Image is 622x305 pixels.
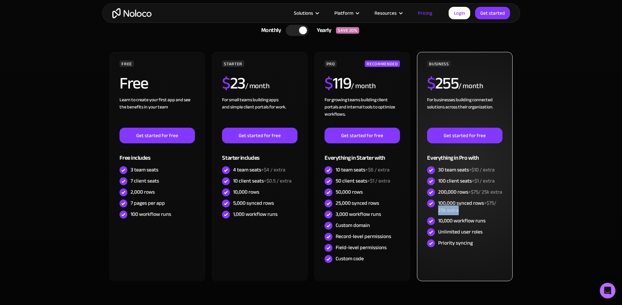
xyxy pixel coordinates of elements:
[449,7,470,19] a: Login
[233,211,278,218] div: 1,000 workflow runs
[427,128,502,143] a: Get started for free
[233,177,292,185] div: 10 client seats
[438,198,496,215] span: +$75/ 25k extra
[120,143,195,165] div: Free includes
[336,244,387,251] div: Field-level permissions
[264,176,292,186] span: +$0.5 / extra
[325,128,400,143] a: Get started for free
[233,188,259,196] div: 10,000 rows
[222,75,245,91] h2: 23
[410,9,440,17] a: Pricing
[233,166,285,173] div: 4 team seats
[438,228,483,235] div: Unlimited user roles
[600,283,615,298] div: Open Intercom Messenger
[438,177,495,185] div: 100 client seats
[351,81,375,91] div: / month
[261,165,285,175] span: +$4 / extra
[366,9,410,17] div: Resources
[253,25,286,35] div: Monthly
[233,200,274,207] div: 5,000 synced rows
[131,177,159,185] div: 7 client seats
[438,166,495,173] div: 30 team seats
[336,255,364,262] div: Custom code
[336,27,359,34] div: SAVE 20%
[475,7,510,19] a: Get started
[131,200,165,207] div: 7 pages per app
[375,9,397,17] div: Resources
[120,96,195,128] div: Learn to create your first app and see the benefits in your team ‍
[334,9,353,17] div: Platform
[438,188,502,196] div: 200,000 rows
[336,166,390,173] div: 10 team seats
[336,222,370,229] div: Custom domain
[468,187,502,197] span: +$75/ 25k extra
[336,211,381,218] div: 3,000 workflow runs
[438,239,473,247] div: Priority syncing
[472,176,495,186] span: +$1 / extra
[427,60,451,67] div: BUSINESS
[325,68,333,99] span: $
[286,9,326,17] div: Solutions
[120,128,195,143] a: Get started for free
[427,143,502,165] div: Everything in Pro with
[325,96,400,128] div: For growing teams building client portals and internal tools to optimize workflows.
[294,9,313,17] div: Solutions
[365,165,390,175] span: +$6 / extra
[336,177,390,185] div: 50 client seats
[367,176,390,186] span: +$1 / extra
[458,81,483,91] div: / month
[336,200,379,207] div: 25,000 synced rows
[120,75,148,91] h2: Free
[222,96,297,128] div: For small teams building apps and simple client portals for work. ‍
[427,96,502,128] div: For businesses building connected solutions across their organization. ‍
[222,128,297,143] a: Get started for free
[325,75,351,91] h2: 119
[427,68,435,99] span: $
[131,166,158,173] div: 3 team seats
[112,8,152,18] a: home
[120,60,134,67] div: FREE
[336,188,363,196] div: 50,000 rows
[245,81,270,91] div: / month
[336,233,391,240] div: Record-level permissions
[222,60,244,67] div: STARTER
[469,165,495,175] span: +$10 / extra
[309,25,336,35] div: Yearly
[326,9,366,17] div: Platform
[325,143,400,165] div: Everything in Starter with
[438,200,502,214] div: 100,000 synced rows
[438,217,486,224] div: 10,000 workflow runs
[222,68,230,99] span: $
[222,143,297,165] div: Starter includes
[427,75,458,91] h2: 255
[365,60,400,67] div: RECOMMENDED
[131,188,155,196] div: 2,000 rows
[325,60,337,67] div: PRO
[131,211,171,218] div: 100 workflow runs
